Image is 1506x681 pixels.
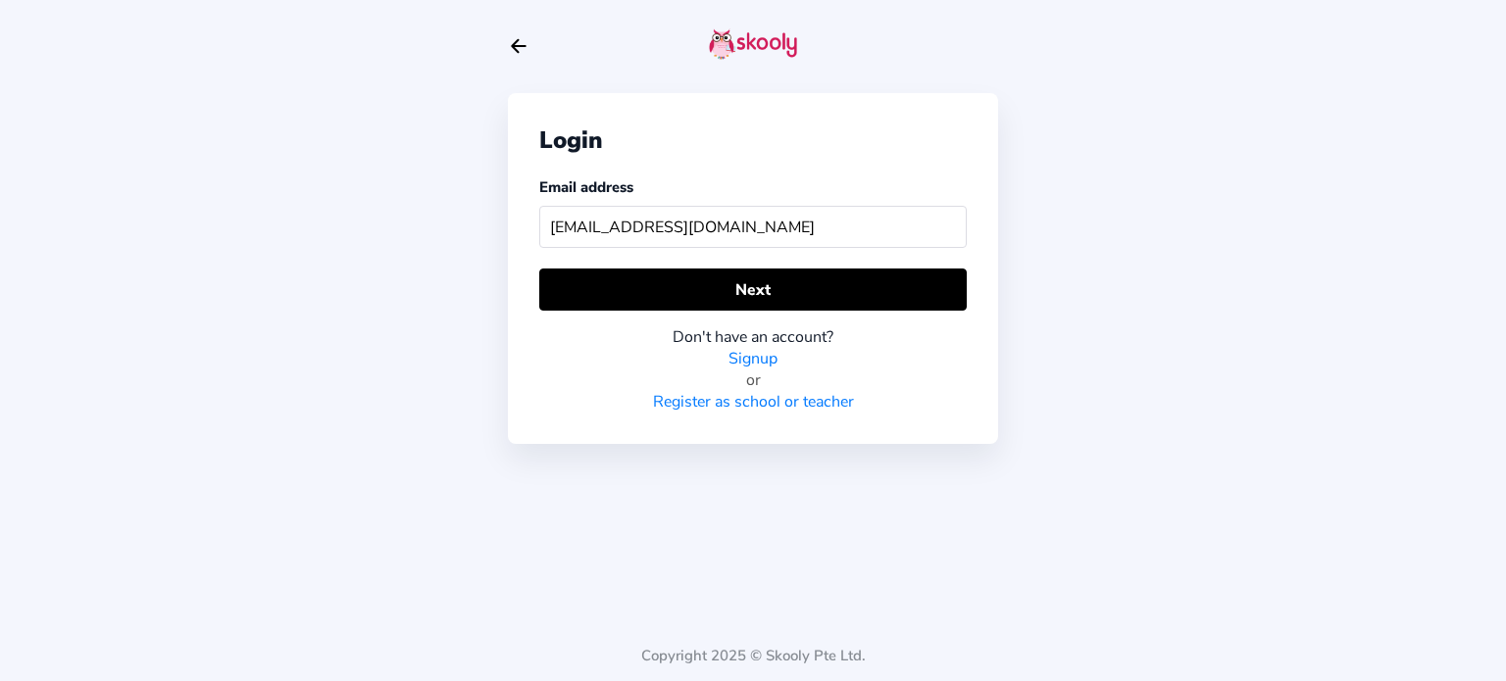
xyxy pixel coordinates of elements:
label: Email address [539,177,633,197]
img: skooly-logo.png [709,28,797,60]
button: Next [539,268,967,311]
input: Your email address [539,206,967,248]
div: Don't have an account? [539,326,967,348]
a: Register as school or teacher [653,391,854,413]
div: Login [539,124,967,156]
a: Signup [728,348,778,369]
button: arrow back outline [508,35,529,57]
div: or [539,369,967,391]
